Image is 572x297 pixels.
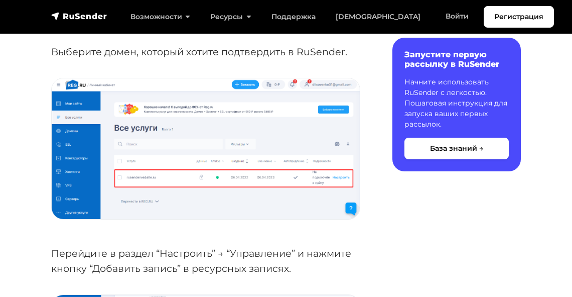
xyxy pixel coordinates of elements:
a: Регистрация [484,6,554,28]
a: Войти [436,6,479,27]
a: Поддержка [261,7,326,27]
a: Возможности [120,7,200,27]
a: [DEMOGRAPHIC_DATA] [326,7,431,27]
h6: Запустите первую рассылку в RuSender [404,50,509,69]
a: Ресурсы [200,7,261,27]
img: RuSender [51,11,107,21]
p: Перейдите в раздел “Настроить” → “Управление” и нажмите кнопку “Добавить запись” в ресурсных запи... [51,246,360,276]
a: Запустите первую рассылку в RuSender Начните использовать RuSender с легкостью. Пошаговая инструк... [392,38,521,171]
p: Выберите домен, который хотите подтвердить в RuSender. [51,44,360,60]
p: Начните использовать RuSender с легкостью. Пошаговая инструкция для запуска ваших первых рассылок. [404,77,509,130]
button: База знаний → [404,138,509,159]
